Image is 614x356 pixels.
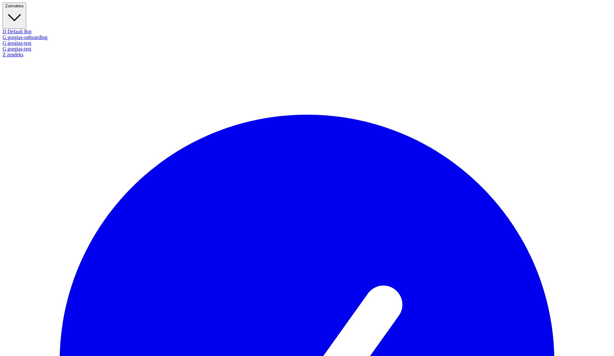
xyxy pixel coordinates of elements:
[3,29,6,34] span: D
[3,3,26,29] button: Zzendeks
[3,46,611,52] div: gorgias-test
[8,4,24,8] span: zendeks
[3,29,611,35] div: Default Bot
[3,35,611,40] div: gorgias-onboarding
[3,52,6,57] span: Z
[5,4,8,8] span: Z
[3,46,6,51] span: G
[3,40,611,46] div: gorgias-test
[3,40,6,46] span: G
[3,35,6,40] span: G
[3,52,611,58] div: zendeks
